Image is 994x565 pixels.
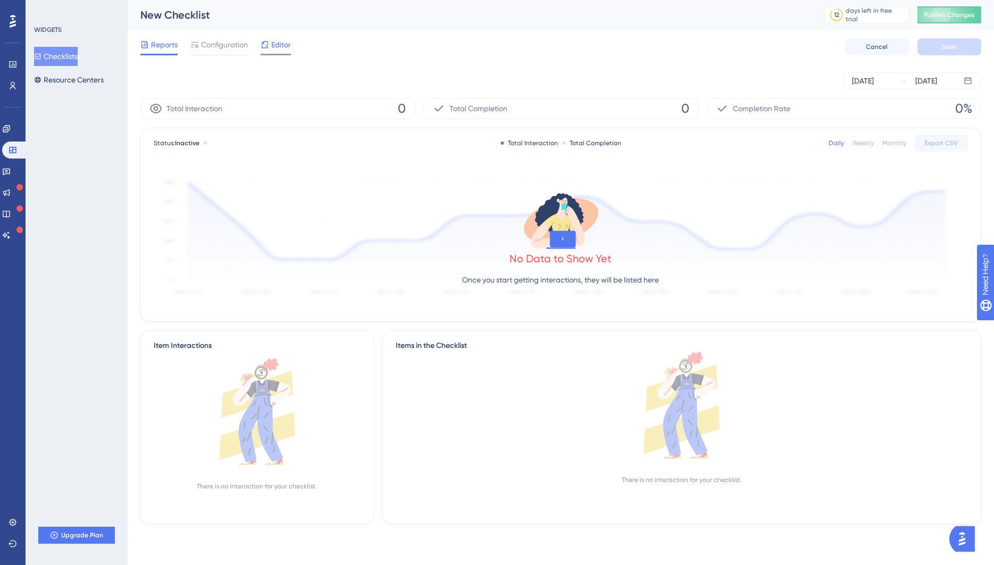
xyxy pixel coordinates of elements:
span: 0% [955,100,972,117]
div: Monthly [882,139,906,147]
div: Total Completion [562,139,621,147]
div: Weekly [853,139,874,147]
span: Total Completion [449,102,507,115]
div: Item Interactions [154,339,212,352]
p: Once you start getting interactions, they will be listed here [463,273,659,286]
span: 0 [681,100,689,117]
button: Export CSV [915,135,968,152]
button: Save [917,38,981,55]
span: Status: [154,139,199,147]
div: No Data to Show Yet [510,251,612,266]
span: Configuration [201,38,248,51]
div: 12 [834,11,839,19]
span: Inactive [175,139,199,147]
div: days left in free trial [846,6,905,23]
span: Publish Changes [924,11,975,19]
div: There is no interaction for your checklist. [197,482,318,491]
div: Items in the Checklist [396,339,968,352]
button: Resource Centers [34,70,104,89]
button: Publish Changes [917,6,981,23]
button: Upgrade Plan [38,527,115,544]
button: Checklists [34,47,78,66]
div: [DATE] [915,74,937,87]
span: Completion Rate [733,102,790,115]
span: Export CSV [925,139,958,147]
span: Cancel [866,43,888,51]
span: Upgrade Plan [62,531,104,539]
div: WIDGETS [34,26,62,34]
span: 0 [398,100,406,117]
span: Reports [151,38,178,51]
iframe: UserGuiding AI Assistant Launcher [949,523,981,555]
span: Total Interaction [166,102,222,115]
span: Editor [271,38,291,51]
div: Daily [829,139,844,147]
div: Total Interaction [500,139,558,147]
button: Cancel [845,38,909,55]
div: [DATE] [852,74,874,87]
div: There is no interaction for your checklist. [622,476,742,484]
div: New Checklist [140,7,797,22]
span: Save [942,43,957,51]
span: Need Help? [25,3,66,15]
